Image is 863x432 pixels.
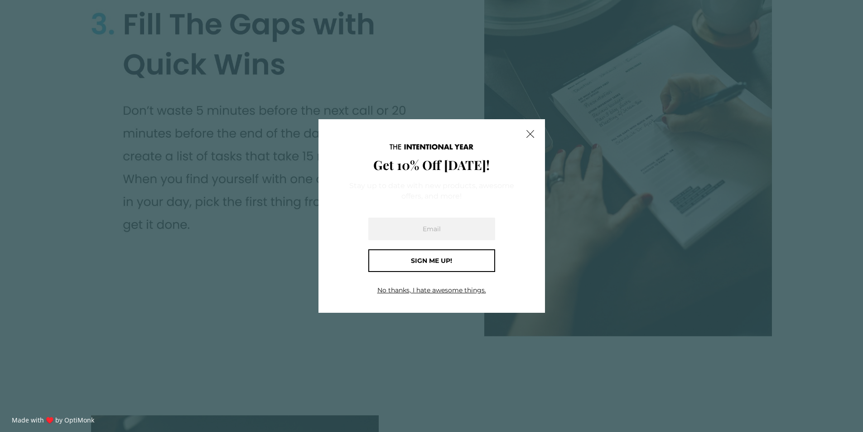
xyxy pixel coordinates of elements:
[373,156,490,173] span: Get 10% Off [DATE]!
[349,181,514,200] span: Stay up to date with new products, awesome offers, and more!
[411,257,452,265] span: Sign me up!
[377,286,486,294] u: No thanks, I hate awesome things.
[526,127,535,141] span: X
[390,144,473,150] img: tiy_horizontal_bl_1592171093603.png
[368,218,495,240] input: Email
[12,416,94,424] a: Made with ♥️ by OptiMonk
